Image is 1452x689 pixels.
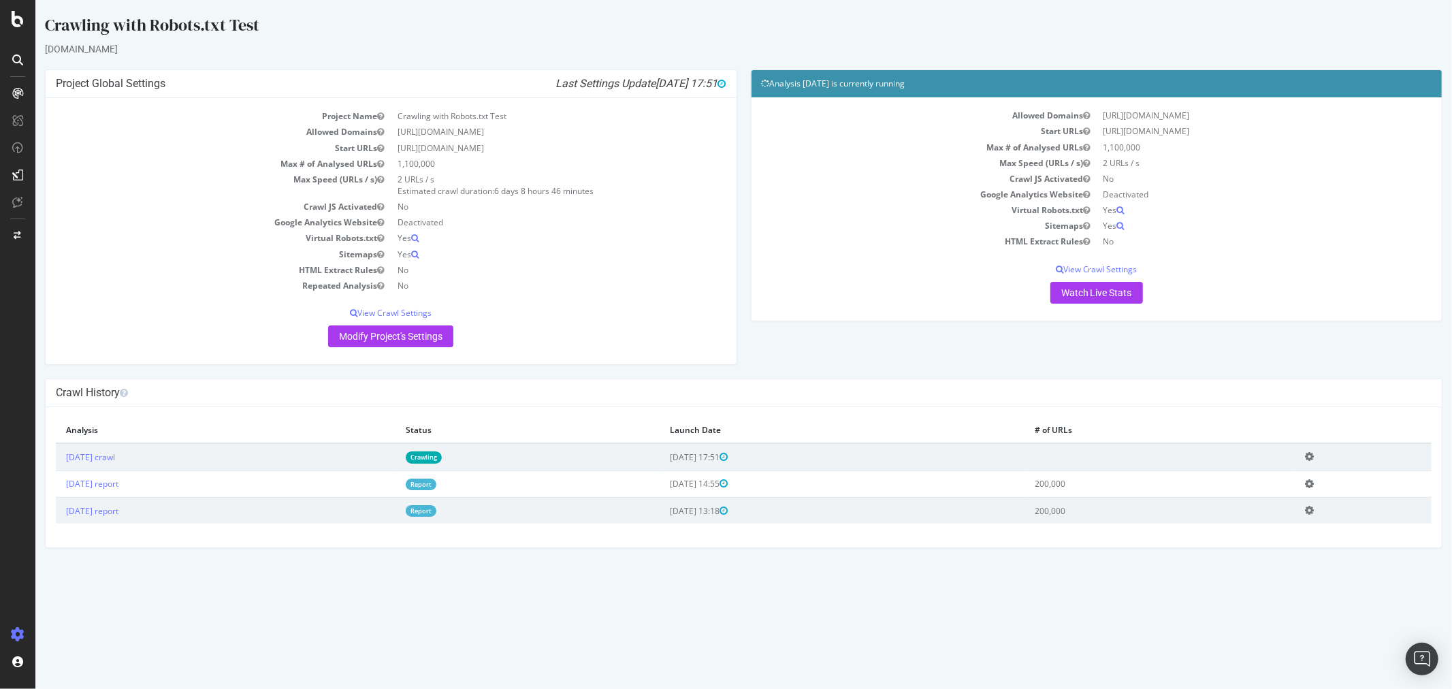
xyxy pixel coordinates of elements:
td: Crawling with Robots.txt Test [355,108,690,124]
td: Crawl JS Activated [726,171,1061,187]
th: # of URLs [990,417,1260,443]
td: No [355,278,690,293]
h4: Crawl History [20,386,1396,400]
span: 6 days 8 hours 46 minutes [459,185,558,197]
td: Max # of Analysed URLs [20,156,355,172]
td: HTML Extract Rules [726,234,1061,249]
td: 1,100,000 [355,156,690,172]
td: Deactivated [1061,187,1396,202]
h4: Project Global Settings [20,77,691,91]
td: 200,000 [990,470,1260,497]
span: [DATE] 17:51 [621,77,691,90]
td: Yes [1061,218,1396,234]
p: View Crawl Settings [726,263,1397,275]
td: Crawl JS Activated [20,199,355,214]
span: [DATE] 13:18 [634,505,692,517]
td: No [1061,171,1396,187]
td: Yes [355,230,690,246]
td: [URL][DOMAIN_NAME] [1061,123,1396,139]
td: 2 URLs / s [1061,155,1396,171]
th: Analysis [20,417,360,443]
td: [URL][DOMAIN_NAME] [355,140,690,156]
span: [DATE] 14:55 [634,478,692,490]
td: Yes [1061,202,1396,218]
td: [URL][DOMAIN_NAME] [355,124,690,140]
th: Launch Date [624,417,990,443]
td: [URL][DOMAIN_NAME] [1061,108,1396,123]
span: [DATE] 17:51 [634,451,692,463]
td: HTML Extract Rules [20,262,355,278]
a: Watch Live Stats [1015,282,1108,304]
td: Repeated Analysis [20,278,355,293]
td: No [1061,234,1396,249]
p: View Crawl Settings [20,307,691,319]
a: Modify Project's Settings [293,325,418,347]
td: Sitemaps [726,218,1061,234]
td: Google Analytics Website [726,187,1061,202]
td: 2 URLs / s Estimated crawl duration: [355,172,690,199]
div: Crawling with Robots.txt Test [10,14,1407,42]
td: Allowed Domains [20,124,355,140]
a: Crawling [370,451,406,463]
td: 200,000 [990,497,1260,524]
td: Sitemaps [20,246,355,262]
td: Virtual Robots.txt [20,230,355,246]
div: [DOMAIN_NAME] [10,42,1407,56]
td: Start URLs [726,123,1061,139]
td: 1,100,000 [1061,140,1396,155]
div: Open Intercom Messenger [1406,643,1438,675]
td: Google Analytics Website [20,214,355,230]
a: Report [370,479,401,490]
td: Virtual Robots.txt [726,202,1061,218]
td: No [355,262,690,278]
td: Start URLs [20,140,355,156]
a: Report [370,505,401,517]
a: [DATE] report [31,505,83,517]
td: Yes [355,246,690,262]
td: Project Name [20,108,355,124]
td: No [355,199,690,214]
th: Status [360,417,624,443]
h4: Analysis [DATE] is currently running [726,77,1397,91]
td: Allowed Domains [726,108,1061,123]
td: Deactivated [355,214,690,230]
a: [DATE] crawl [31,451,80,463]
i: Last Settings Update [521,77,691,91]
td: Max # of Analysed URLs [726,140,1061,155]
td: Max Speed (URLs / s) [726,155,1061,171]
td: Max Speed (URLs / s) [20,172,355,199]
a: [DATE] report [31,478,83,490]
